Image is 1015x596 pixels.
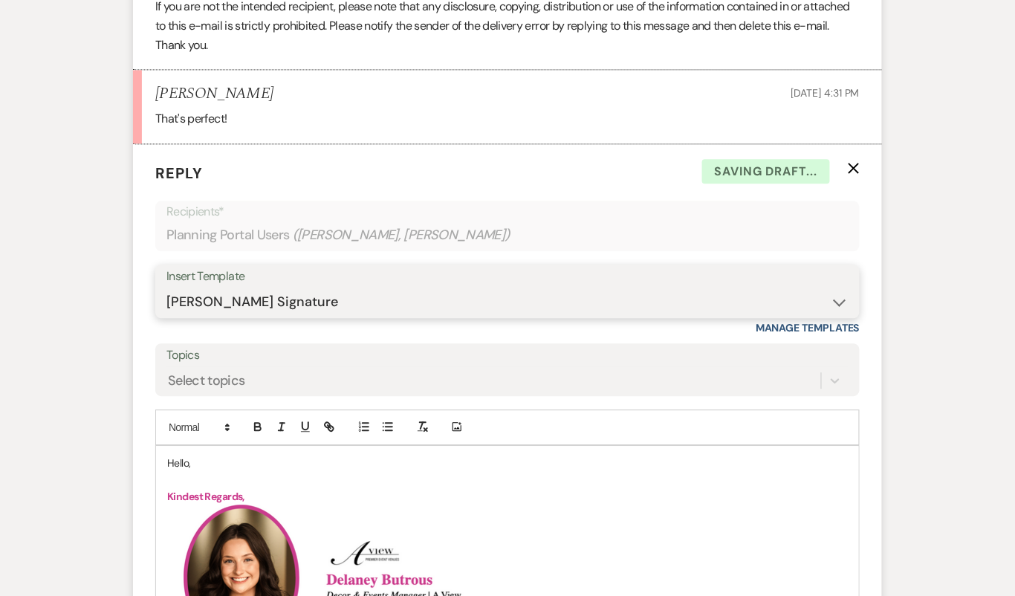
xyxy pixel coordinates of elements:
h5: [PERSON_NAME] [155,85,273,103]
div: Insert Template [166,266,849,288]
label: Topics [166,345,849,366]
div: Planning Portal Users [166,221,849,250]
a: Manage Templates [756,321,860,334]
span: Saving draft... [702,159,830,184]
div: Select topics [168,370,245,390]
p: Hello, [167,455,848,471]
p: Recipients* [166,202,849,221]
strong: Kindest Regards, [167,490,244,503]
p: That's perfect! [155,109,860,129]
span: Reply [155,163,203,183]
span: ( [PERSON_NAME], [PERSON_NAME] ) [293,225,511,245]
span: [DATE] 4:31 PM [791,86,860,100]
